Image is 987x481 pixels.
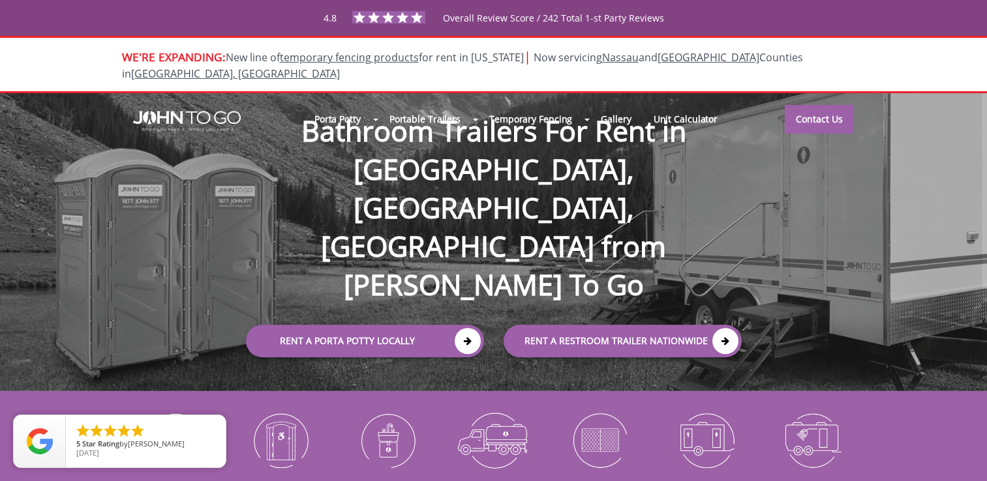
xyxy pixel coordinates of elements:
[280,50,419,65] a: temporary fencing products
[658,50,759,65] a: [GEOGRAPHIC_DATA]
[131,66,340,81] a: [GEOGRAPHIC_DATA], [GEOGRAPHIC_DATA]
[602,50,639,65] a: Nassau
[246,325,484,357] a: Rent a Porta Potty Locally
[89,423,104,439] li: 
[27,428,53,454] img: Review Rating
[643,105,729,133] a: Unit Calculator
[935,429,987,481] button: Live Chat
[237,406,324,474] img: ADA-Accessible-Units-icon_N.png
[663,406,750,474] img: Restroom-Trailers-icon_N.png
[504,325,742,357] a: rent a RESTROOM TRAILER Nationwide
[443,12,664,50] span: Overall Review Score / 242 Total 1-st Party Reviews
[122,49,226,65] span: WE'RE EXPANDING:
[122,50,803,81] span: New line of for rent in [US_STATE]
[785,105,854,134] a: Contact Us
[128,439,185,448] span: [PERSON_NAME]
[82,439,119,448] span: Star Rating
[102,423,118,439] li: 
[450,406,537,474] img: Waste-Services-icon_N.png
[130,423,145,439] li: 
[76,448,99,458] span: [DATE]
[132,406,219,474] img: Portable-Toilets-icon_N.png
[122,50,803,81] span: Now servicing and Counties in
[524,48,531,65] span: |
[233,70,755,304] h1: Bathroom Trailers For Rent in [GEOGRAPHIC_DATA], [GEOGRAPHIC_DATA], [GEOGRAPHIC_DATA] from [PERSO...
[324,12,337,24] span: 4.8
[378,105,472,133] a: Portable Trailers
[76,440,215,449] span: by
[769,406,856,474] img: Shower-Trailers-icon_N.png
[590,105,642,133] a: Gallery
[303,105,372,133] a: Porta Potty
[556,406,643,474] img: Temporary-Fencing-cion_N.png
[76,439,80,448] span: 5
[478,105,583,133] a: Temporary Fencing
[133,111,241,132] img: JOHN to go
[75,423,91,439] li: 
[116,423,132,439] li: 
[344,406,431,474] img: Portable-Sinks-icon_N.png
